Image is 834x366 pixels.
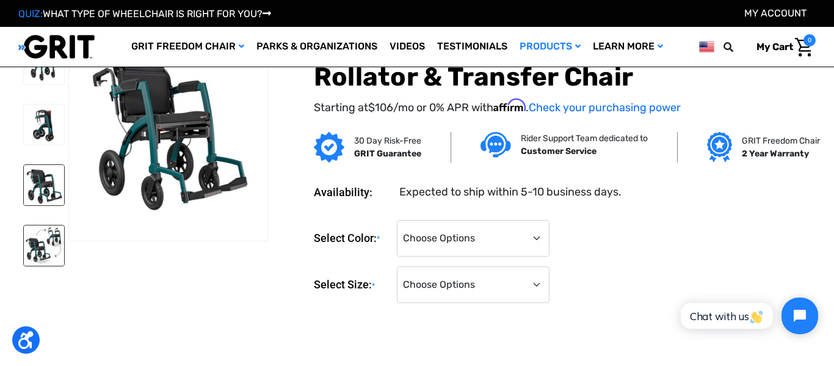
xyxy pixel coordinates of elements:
img: us.png [699,39,714,54]
label: Select Size: [314,266,391,304]
a: GRIT Freedom Chair [125,27,250,67]
input: Search [729,34,747,60]
img: Cart [795,38,813,57]
a: Account [744,7,807,19]
p: 30 Day Risk-Free [354,134,421,147]
span: $106 [368,101,393,114]
img: Customer service [480,132,511,157]
a: Parks & Organizations [250,27,383,67]
a: Videos [383,27,431,67]
a: Products [513,27,587,67]
p: Rider Support Team dedicated to [521,132,648,145]
iframe: Tidio Chat [667,287,829,345]
span: Affirm [493,98,526,112]
p: Starting at /mo or 0% APR with . [314,98,816,116]
img: Grit freedom [707,132,732,163]
a: Learn More [587,27,669,67]
strong: Customer Service [521,146,596,156]
a: Cart with 0 items [747,34,816,60]
span: QUIZ: [18,8,43,20]
dt: Availability: [314,184,391,200]
strong: GRIT Guarantee [354,148,421,159]
a: Check your purchasing power - Learn more about Affirm Financing (opens in modal) [529,101,681,114]
img: GRIT Guarantee [314,132,344,163]
strong: 2 Year Warranty [742,148,809,159]
img: Rollz Motion Performance - All-Terrain Rollator & Transfer Chair [24,165,64,205]
p: GRIT Freedom Chair [742,134,820,147]
label: Select Color: [314,220,391,257]
a: QUIZ:WHAT TYPE OF WHEELCHAIR IS RIGHT FOR YOU? [18,8,271,20]
img: Rollz Motion Performance - All-Terrain Rollator & Transfer Chair [24,225,64,266]
img: Rollz Motion Performance - All-Terrain Rollator & Transfer Chair [24,104,64,145]
a: Testimonials [431,27,513,67]
img: GRIT All-Terrain Wheelchair and Mobility Equipment [18,34,95,59]
span: 0 [803,34,816,46]
span: My Cart [756,41,793,53]
img: Rollz Motion Performance - All-Terrain Rollator & Transfer Chair [69,41,267,218]
dd: Expected to ship within 5-10 business days. [399,184,622,200]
